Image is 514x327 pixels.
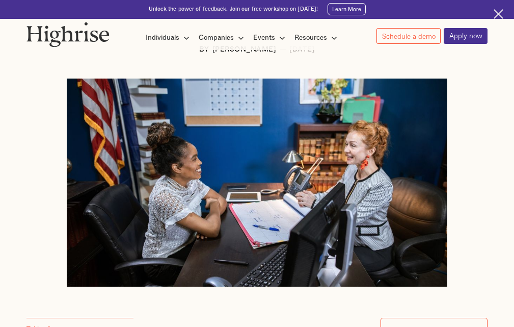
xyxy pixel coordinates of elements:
[199,32,234,44] div: Companies
[149,6,318,13] div: Unlock the power of feedback. Join our free workshop on [DATE]!
[26,22,110,47] img: Highrise logo
[444,28,488,44] a: Apply now
[328,3,366,15] a: Learn More
[146,32,179,44] div: Individuals
[494,9,503,18] img: Cross icon
[294,32,327,44] div: Resources
[253,32,275,44] div: Events
[376,28,441,43] a: Schedule a demo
